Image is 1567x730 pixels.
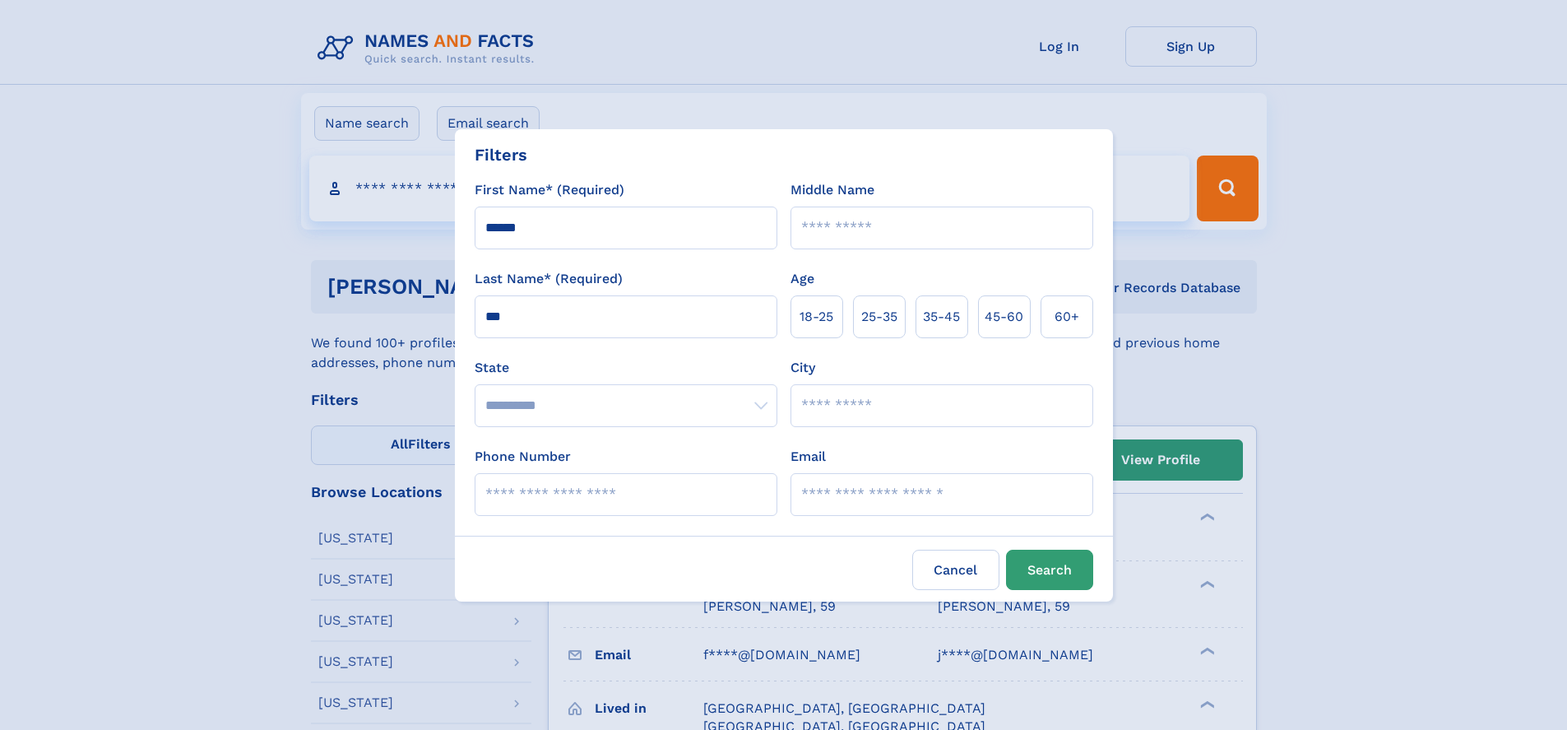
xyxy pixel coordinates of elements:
[790,447,826,467] label: Email
[475,358,777,378] label: State
[1006,550,1093,590] button: Search
[861,307,897,327] span: 25‑35
[985,307,1023,327] span: 45‑60
[912,550,999,590] label: Cancel
[790,269,814,289] label: Age
[923,307,960,327] span: 35‑45
[800,307,833,327] span: 18‑25
[475,269,623,289] label: Last Name* (Required)
[1055,307,1079,327] span: 60+
[475,142,527,167] div: Filters
[790,358,815,378] label: City
[790,180,874,200] label: Middle Name
[475,447,571,467] label: Phone Number
[475,180,624,200] label: First Name* (Required)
